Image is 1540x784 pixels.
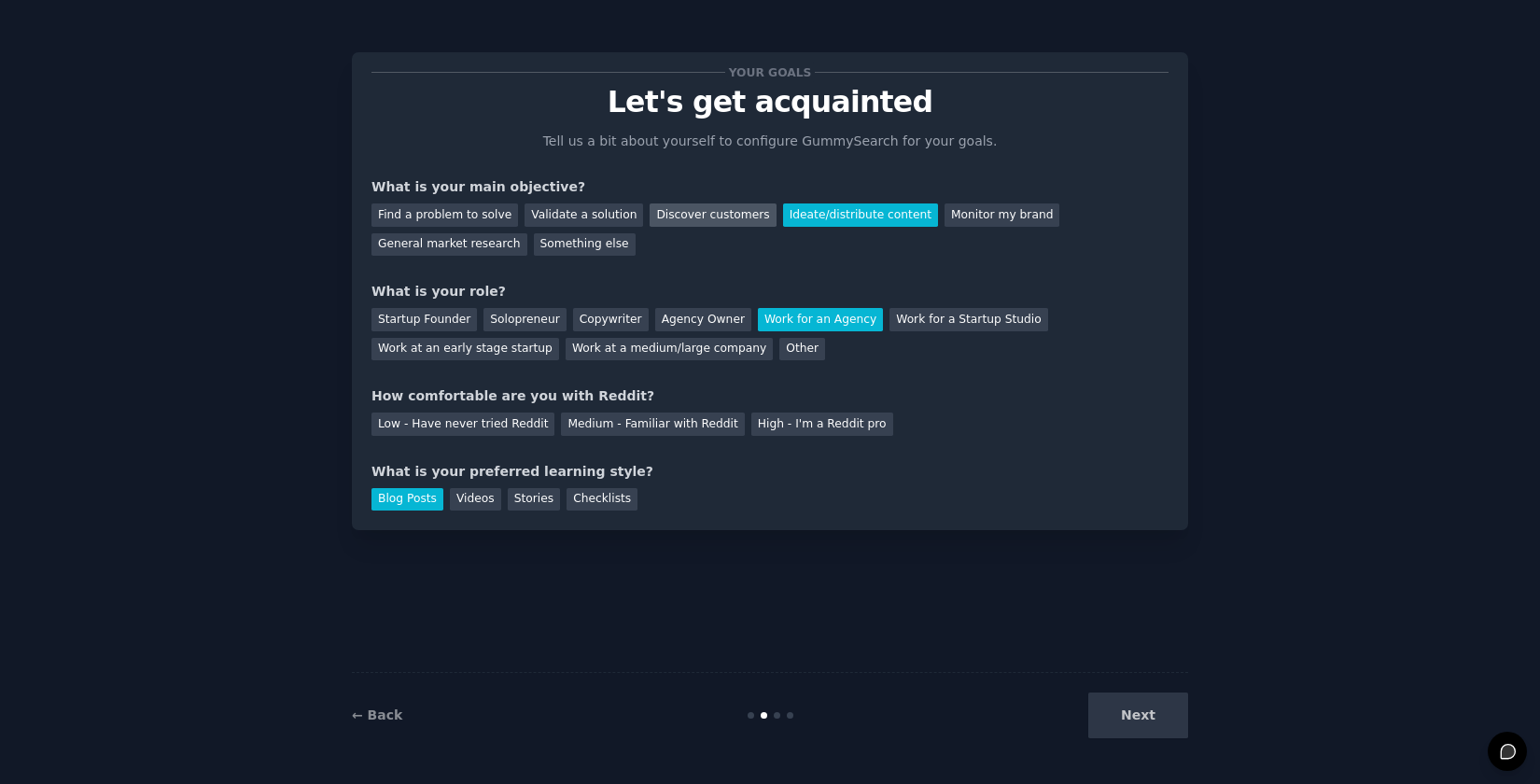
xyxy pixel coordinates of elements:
[371,308,477,331] div: Startup Founder
[371,233,527,257] div: General market research
[371,177,1169,197] div: What is your main objective?
[371,338,559,361] div: Work at an early stage startup
[534,233,636,257] div: Something else
[371,488,443,511] div: Blog Posts
[450,488,501,511] div: Videos
[508,488,560,511] div: Stories
[945,203,1059,227] div: Monitor my brand
[566,338,773,361] div: Work at a medium/large company
[751,413,893,436] div: High - I'm a Reddit pro
[535,132,1005,151] p: Tell us a bit about yourself to configure GummySearch for your goals.
[567,488,637,511] div: Checklists
[779,338,825,361] div: Other
[371,203,518,227] div: Find a problem to solve
[371,413,554,436] div: Low - Have never tried Reddit
[725,63,815,82] span: Your goals
[655,308,751,331] div: Agency Owner
[758,308,883,331] div: Work for an Agency
[889,308,1047,331] div: Work for a Startup Studio
[650,203,776,227] div: Discover customers
[525,203,643,227] div: Validate a solution
[371,462,1169,482] div: What is your preferred learning style?
[352,707,402,722] a: ← Back
[371,282,1169,301] div: What is your role?
[573,308,649,331] div: Copywriter
[783,203,938,227] div: Ideate/distribute content
[483,308,566,331] div: Solopreneur
[561,413,744,436] div: Medium - Familiar with Reddit
[371,386,1169,406] div: How comfortable are you with Reddit?
[371,86,1169,119] p: Let's get acquainted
